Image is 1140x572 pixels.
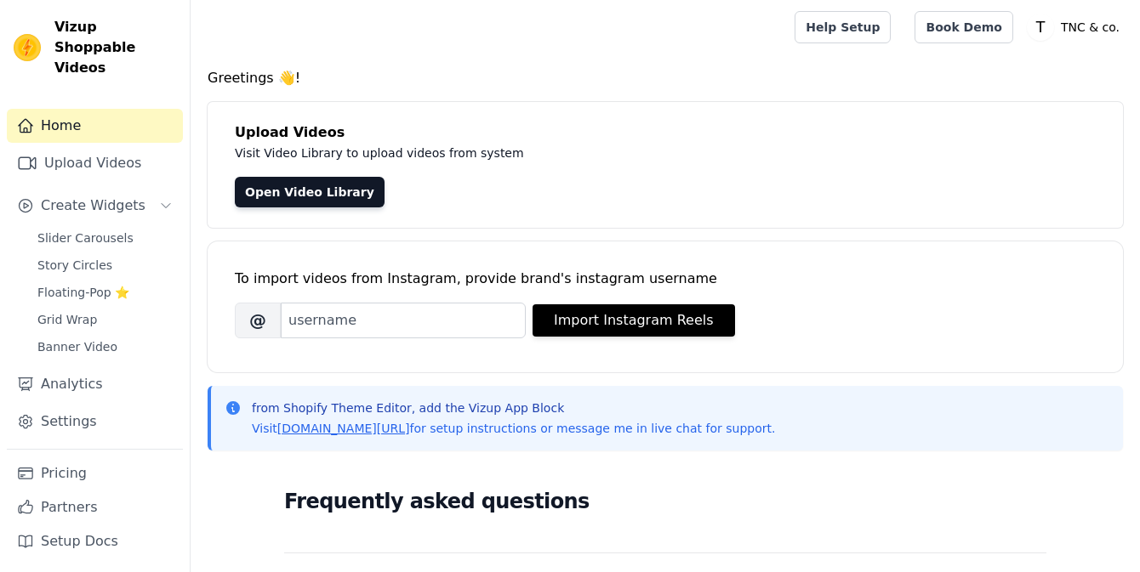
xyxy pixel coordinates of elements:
[1035,19,1046,36] text: T
[235,143,997,163] p: Visit Video Library to upload videos from system
[7,456,183,490] a: Pricing
[533,304,735,337] button: Import Instagram Reels
[27,253,183,277] a: Story Circles
[7,405,183,439] a: Settings
[37,257,112,274] span: Story Circles
[235,269,1096,289] div: To import videos from Instagram, provide brand's instagram username
[7,490,183,524] a: Partners
[277,422,410,435] a: [DOMAIN_NAME][URL]
[235,177,385,207] a: Open Video Library
[7,524,183,558] a: Setup Docs
[27,280,183,304] a: Floating-Pop ⭐
[7,367,183,401] a: Analytics
[27,335,183,359] a: Banner Video
[37,338,117,355] span: Banner Video
[915,11,1012,43] a: Book Demo
[27,226,183,250] a: Slider Carousels
[1054,12,1126,42] p: TNC & co.
[252,399,775,416] p: from Shopify Theme Editor, add the Vizup App Block
[235,303,281,338] span: @
[208,68,1123,88] h4: Greetings 👋!
[37,229,134,246] span: Slider Carousels
[54,17,176,78] span: Vizup Shoppable Videos
[795,11,891,43] a: Help Setup
[281,303,526,338] input: username
[27,308,183,331] a: Grid Wrap
[235,122,1096,143] h4: Upload Videos
[1027,12,1126,42] button: T TNC & co.
[252,420,775,437] p: Visit for setup instructions or message me in live chat for support.
[7,146,183,180] a: Upload Videos
[7,109,183,143] a: Home
[37,284,129,301] span: Floating-Pop ⭐
[14,34,41,61] img: Vizup
[7,189,183,223] button: Create Widgets
[41,195,145,216] span: Create Widgets
[37,311,97,328] span: Grid Wrap
[284,484,1046,518] h2: Frequently asked questions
